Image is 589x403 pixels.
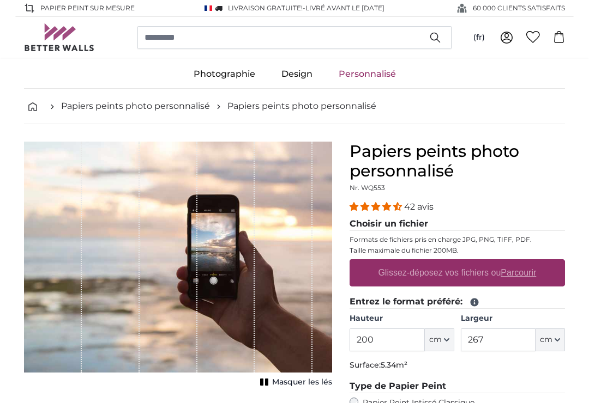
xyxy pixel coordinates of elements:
[381,360,407,370] span: 5.34m²
[350,217,565,231] legend: Choisir un fichier
[181,60,268,88] a: Photographie
[350,184,385,192] span: Nr. WQ553
[24,89,565,124] nav: breadcrumbs
[40,3,135,13] span: Papier peint sur mesure
[350,235,565,244] p: Formats de fichiers pris en charge JPG, PNG, TIFF, PDF.
[473,3,565,13] span: 60 000 CLIENTS SATISFAITS
[257,375,332,390] button: Masquer les lés
[350,246,565,255] p: Taille maximale du fichier 200MB.
[350,360,565,371] p: Surface:
[205,5,212,11] img: France
[465,28,494,47] button: (fr)
[461,313,565,324] label: Largeur
[268,60,326,88] a: Design
[425,328,454,351] button: cm
[536,328,565,351] button: cm
[429,334,442,345] span: cm
[350,313,454,324] label: Hauteur
[350,142,565,181] h1: Papiers peints photo personnalisé
[228,4,303,12] span: Livraison GRATUITE!
[61,100,210,113] a: Papiers peints photo personnalisé
[540,334,552,345] span: cm
[350,380,565,393] legend: Type de Papier Peint
[350,295,565,309] legend: Entrez le format préféré:
[227,100,376,113] a: Papiers peints photo personnalisé
[24,23,95,51] img: Betterwalls
[305,4,384,12] span: Livré avant le [DATE]
[24,142,332,390] div: 1 of 1
[326,60,409,88] a: Personnalisé
[272,377,332,388] span: Masquer les lés
[303,4,384,12] span: -
[404,201,434,212] span: 42 avis
[350,201,404,212] span: 4.38 stars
